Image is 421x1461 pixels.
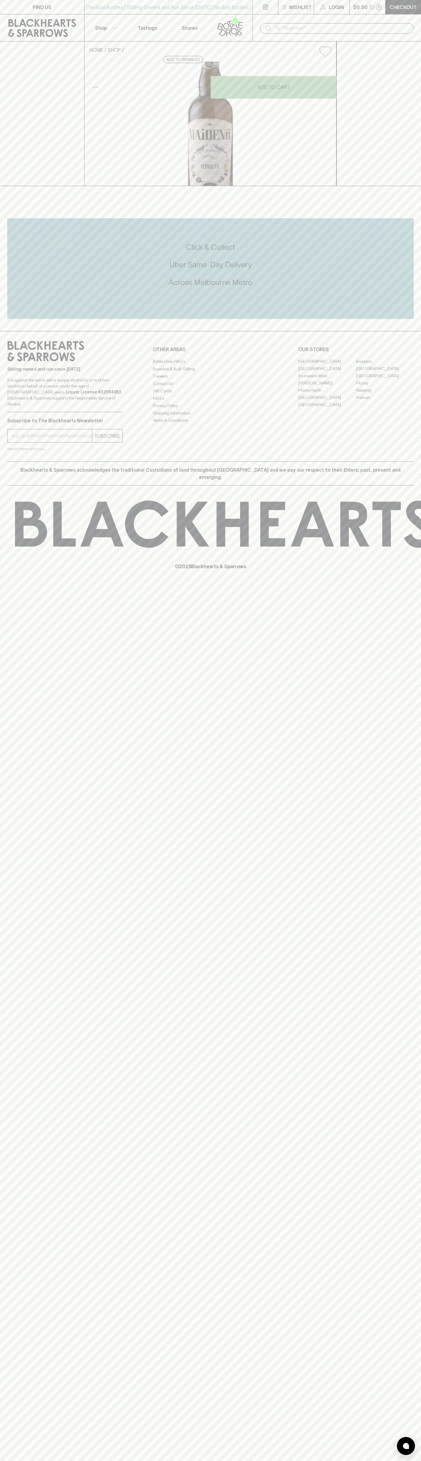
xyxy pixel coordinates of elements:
p: Shop [95,24,107,32]
p: It is against the law to sell or supply alcohol to, or to obtain alcohol on behalf of a person un... [7,377,123,407]
a: Contact Us [153,380,268,387]
h5: Across Melbourne Metro [7,277,414,287]
a: Privacy Policy [153,402,268,409]
a: Terms & Conditions [153,417,268,424]
a: SHOP [108,47,121,53]
button: Add to wishlist [317,44,334,59]
a: Tastings [126,14,169,41]
strong: Liquor License #32064953 [66,390,121,394]
a: HOME [89,47,103,53]
a: Fitzroy [356,379,414,387]
p: Tastings [138,24,157,32]
button: Add to wishlist [163,56,203,63]
a: [GEOGRAPHIC_DATA] [298,394,356,401]
h5: Uber Same-Day Delivery [7,260,414,270]
a: [GEOGRAPHIC_DATA] [298,365,356,372]
a: Brunswick West [298,372,356,379]
a: [GEOGRAPHIC_DATA] [356,372,414,379]
p: Blackhearts & Sparrows acknowledges the traditional Custodians of land throughout [GEOGRAPHIC_DAT... [12,466,409,481]
a: [GEOGRAPHIC_DATA] [298,401,356,408]
div: Call to action block [7,218,414,319]
h5: Click & Collect [7,242,414,252]
a: Geelong [356,387,414,394]
p: OUR STORES [298,346,414,353]
a: Fitzroy North [298,387,356,394]
a: Business & Bulk Gifting [153,365,268,372]
p: $0.00 [353,4,368,11]
a: Braddon [356,358,414,365]
button: Shop [85,14,127,41]
a: Careers [153,373,268,380]
button: SUBSCRIBE [92,429,122,442]
a: Stores [169,14,211,41]
a: [GEOGRAPHIC_DATA] [356,365,414,372]
input: e.g. jane@blackheartsandsparrows.com.au [12,431,92,441]
p: Checkout [390,4,417,11]
p: Login [329,4,344,11]
p: OTHER AREAS [153,346,268,353]
a: Gift Cards [153,387,268,395]
p: SUBSCRIBE [95,432,120,440]
a: Bottle Drop FAQ's [153,358,268,365]
img: 3408.png [85,62,336,186]
p: ADD TO CART [258,84,290,91]
p: Sibling owned and run since [DATE] [7,366,123,372]
button: ADD TO CART [211,76,336,99]
p: Stores [182,24,197,32]
a: [PERSON_NAME] [298,379,356,387]
img: bubble-icon [403,1443,409,1449]
a: [GEOGRAPHIC_DATA] [298,358,356,365]
a: Shipping Information [153,409,268,417]
p: Wishlist [289,4,312,11]
p: Subscribe to The Blackhearts Newsletter [7,417,123,424]
p: FIND US [33,4,51,11]
p: We will never spam you [7,446,123,452]
p: 0 [378,5,380,9]
a: Prahran [356,394,414,401]
input: Try "Pinot noir" [274,23,409,33]
a: FAQ's [153,395,268,402]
